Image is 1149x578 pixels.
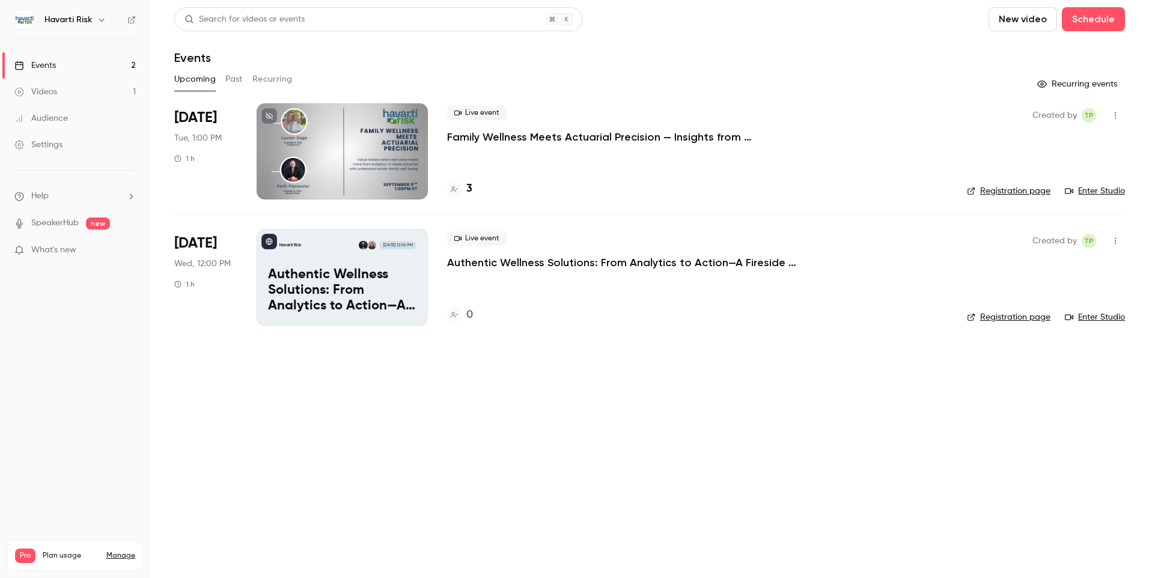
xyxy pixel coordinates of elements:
li: help-dropdown-opener [14,190,136,202]
span: Live event [447,106,507,120]
span: Pro [15,549,35,563]
div: Videos [14,86,57,98]
div: 1 h [174,154,195,163]
div: Settings [14,139,62,151]
span: TP [1084,108,1094,123]
h6: Havarti Risk [44,14,92,26]
a: Authentic Wellness Solutions: From Analytics to Action—A Fireside Chat with Havarti Risk’s [PERSO... [447,255,808,270]
h4: 3 [466,181,472,197]
span: Wed, 12:00 PM [174,258,231,270]
div: Events [14,59,56,71]
span: What's new [31,244,76,257]
span: Live event [447,231,507,246]
span: [DATE] 12:00 PM [379,241,416,249]
p: Authentic Wellness Solutions: From Analytics to Action—A Fireside Chat with Havarti Risk’s [PERSO... [268,267,416,314]
button: Upcoming [174,70,216,89]
button: Schedule [1062,7,1125,31]
span: Created by [1032,108,1077,123]
iframe: Noticeable Trigger [121,245,136,256]
button: Past [225,70,243,89]
div: Search for videos or events [184,13,305,26]
span: Tamre Pinner [1082,108,1096,123]
span: [DATE] [174,234,217,253]
button: New video [989,7,1057,31]
a: Registration page [967,311,1050,323]
h4: 0 [466,307,473,323]
button: Recurring [252,70,293,89]
button: Recurring events [1032,75,1125,94]
img: Keith Passwater [359,241,367,249]
a: SpeakerHub [31,217,79,230]
div: Sep 9 Tue, 1:00 PM (America/New York) [174,103,237,199]
a: Enter Studio [1065,311,1125,323]
div: Sep 17 Wed, 12:00 PM (America/New York) [174,229,237,325]
a: Authentic Wellness Solutions: From Analytics to Action—A Fireside Chat with Havarti Risk’s Keith ... [257,229,428,325]
a: 3 [447,181,472,197]
img: Havarti Risk [15,10,34,29]
div: 1 h [174,279,195,289]
img: Lindsay Cook [368,241,376,249]
a: Family Wellness Meets Actuarial Precision — Insights from Triplemoon’s [PERSON_NAME] [447,130,808,144]
a: Enter Studio [1065,185,1125,197]
span: new [86,218,110,230]
div: Audience [14,112,68,124]
a: Manage [106,551,135,561]
h1: Events [174,50,211,65]
span: [DATE] [174,108,217,127]
span: TP [1084,234,1094,248]
a: 0 [447,307,473,323]
span: Tamre Pinner [1082,234,1096,248]
span: Plan usage [43,551,99,561]
span: Tue, 1:00 PM [174,132,222,144]
p: Havarti Risk [279,242,301,248]
span: Help [31,190,49,202]
span: Created by [1032,234,1077,248]
a: Registration page [967,185,1050,197]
